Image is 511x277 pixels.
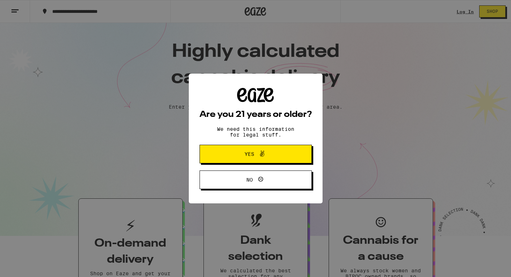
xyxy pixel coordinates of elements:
[200,170,312,189] button: No
[245,152,254,157] span: Yes
[200,145,312,163] button: Yes
[246,177,253,182] span: No
[200,110,312,119] h2: Are you 21 years or older?
[211,126,300,138] p: We need this information for legal stuff.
